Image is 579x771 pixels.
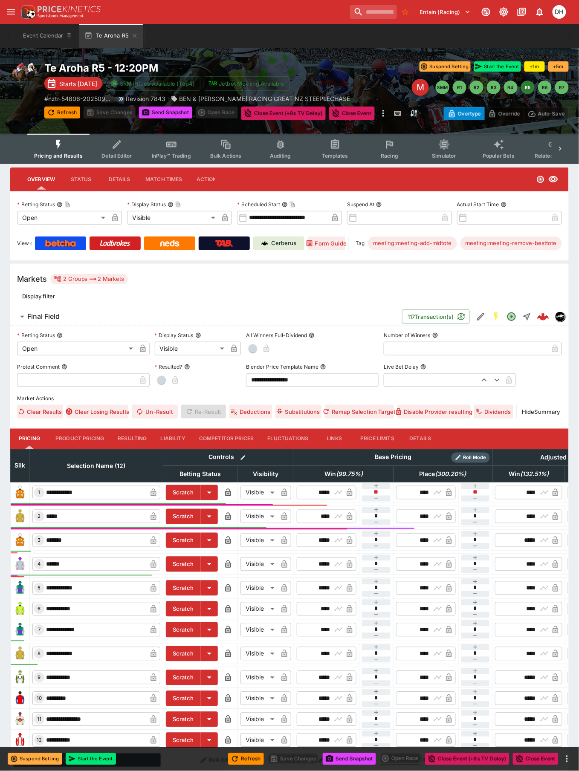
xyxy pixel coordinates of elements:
div: Base Pricing [371,452,415,463]
em: ( 99.75 %) [336,469,363,479]
p: Resulted? [155,363,182,370]
button: Number of Winners [432,332,438,338]
button: Final Field [10,308,402,325]
button: Scratch [166,485,201,500]
p: Cerberus [272,239,297,248]
button: Resulted? [184,364,190,370]
button: Start the Event [66,753,116,765]
button: Documentation [514,4,530,20]
em: ( 300.20 %) [435,469,466,479]
div: 47261946-2f5a-441c-8218-bd55def7ed5c [537,311,549,323]
div: Visible [240,510,278,523]
button: Close Event [513,753,559,765]
span: 6 [36,606,43,612]
button: Blender Price Template Name [320,364,326,370]
em: ( 132.51 %) [520,469,549,479]
p: Overtype [458,109,481,118]
button: Scheduled StartCopy To Clipboard [282,202,288,208]
button: Scratch [166,533,201,548]
button: Details [401,429,440,449]
p: Copy To Clipboard [44,94,113,103]
img: runner 12 [13,733,27,747]
div: Visible [240,557,278,571]
button: Suspend Betting [8,753,62,765]
p: Display Status [127,201,166,208]
button: Send Snapshot [323,753,376,765]
p: Override [498,109,520,118]
span: 11 [35,716,43,722]
span: Detail Editor [101,153,132,159]
p: Starts [DATE] [59,79,97,88]
img: runner 5 [13,581,27,595]
div: Visible [240,623,278,637]
button: Overview [20,169,62,190]
img: PriceKinetics Logo [19,3,36,20]
div: Visible [240,713,278,726]
button: Links [315,429,353,449]
span: 3 [36,537,43,543]
button: SGM Enabled [489,309,504,324]
span: Auditing [270,153,291,159]
img: runner 8 [13,647,27,661]
span: 2 [36,514,43,520]
img: logo-cerberus--red.svg [537,311,549,323]
button: Remap Selection Target [325,405,394,419]
img: PriceKinetics [38,6,101,12]
button: All Winners Full-Dividend [309,332,315,338]
div: Open [17,342,136,355]
span: 1 [37,490,42,496]
img: runner 9 [13,671,27,684]
div: Event type filters [27,134,552,164]
span: meeting:meeting-remove-besttote [460,239,562,248]
button: Suspend Betting [420,61,471,72]
span: meeting:meeting-add-midtote [368,239,457,248]
a: 47261946-2f5a-441c-8218-bd55def7ed5c [535,308,552,325]
div: split button [379,753,422,765]
span: 7 [36,627,42,633]
button: Clear Results [17,405,63,419]
button: Override [484,107,524,120]
button: Fluctuations [261,429,316,449]
button: Actual Start Time [501,202,507,208]
button: Liability [154,429,192,449]
img: Neds [160,240,179,247]
button: Substitutions [275,405,321,419]
span: Re-Result [181,405,226,419]
button: Close Event (+8s TV Delay) [425,753,510,765]
p: Blender Price Template Name [246,363,318,370]
span: Simulator [432,153,456,159]
svg: Open [507,312,517,322]
th: Controls [163,449,294,466]
img: Ladbrokes [100,240,131,247]
button: HideSummary [521,405,562,419]
div: Visible [240,692,278,705]
button: +1m [524,61,545,72]
button: Close Event [329,107,375,120]
img: runner 10 [13,692,27,705]
button: Resulting [111,429,153,449]
button: Start the Event [474,61,521,72]
button: Scratch [166,733,201,748]
a: Cerberus [253,237,304,250]
div: split button [196,107,238,118]
button: Scratch [166,509,201,524]
button: Product Pricing [49,429,111,449]
img: Cerberus [261,240,268,247]
div: nztr [555,312,565,322]
button: Live Bet Delay [420,364,426,370]
p: Protest Comment [17,363,60,370]
p: Live Bet Delay [384,363,419,370]
span: Visibility [244,469,288,479]
button: Display StatusCopy To Clipboard [168,202,174,208]
th: Silk [11,449,30,482]
span: 5 [36,585,43,591]
button: R6 [538,81,552,94]
button: Scratch [166,712,201,727]
button: Match Times [139,169,189,190]
button: Send Snapshot [139,107,192,118]
span: Selection Name (12) [58,461,135,471]
div: Daniel Hooper [553,5,566,19]
p: Number of Winners [384,332,431,339]
button: Protest Comment [61,364,67,370]
h2: Copy To Clipboard [44,61,350,75]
